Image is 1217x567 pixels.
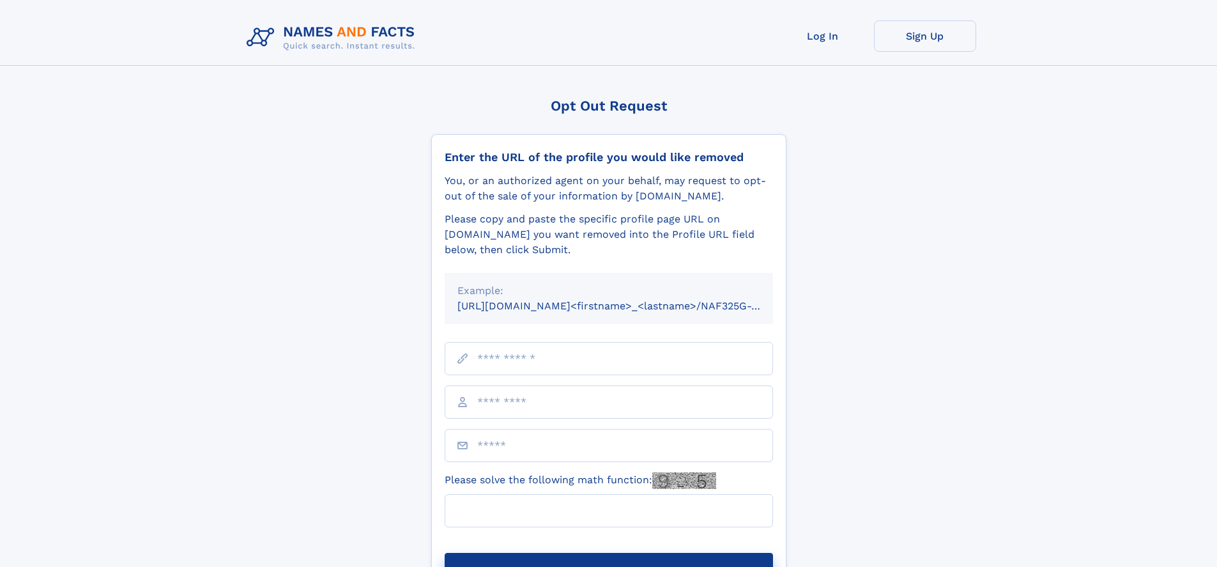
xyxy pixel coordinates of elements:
[445,212,773,258] div: Please copy and paste the specific profile page URL on [DOMAIN_NAME] you want removed into the Pr...
[445,150,773,164] div: Enter the URL of the profile you would like removed
[445,472,716,489] label: Please solve the following math function:
[457,300,797,312] small: [URL][DOMAIN_NAME]<firstname>_<lastname>/NAF325G-xxxxxxxx
[431,98,786,114] div: Opt Out Request
[241,20,425,55] img: Logo Names and Facts
[874,20,976,52] a: Sign Up
[445,173,773,204] div: You, or an authorized agent on your behalf, may request to opt-out of the sale of your informatio...
[772,20,874,52] a: Log In
[457,283,760,299] div: Example:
